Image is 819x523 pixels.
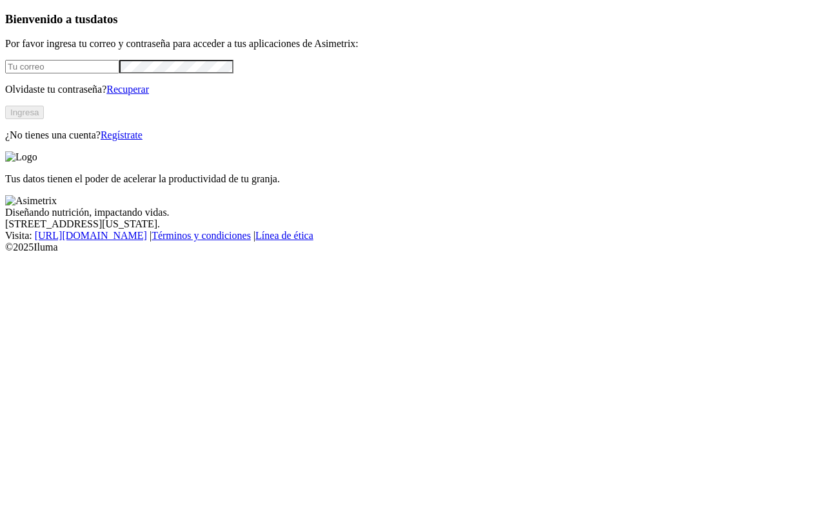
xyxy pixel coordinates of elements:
[35,230,147,241] a: [URL][DOMAIN_NAME]
[5,207,814,218] div: Diseñando nutrición, impactando vidas.
[5,129,814,141] p: ¿No tienes una cuenta?
[5,60,119,73] input: Tu correo
[101,129,143,140] a: Regístrate
[5,38,814,50] p: Por favor ingresa tu correo y contraseña para acceder a tus aplicaciones de Asimetrix:
[5,218,814,230] div: [STREET_ADDRESS][US_STATE].
[5,230,814,242] div: Visita : | |
[5,84,814,95] p: Olvidaste tu contraseña?
[5,173,814,185] p: Tus datos tienen el poder de acelerar la productividad de tu granja.
[5,151,37,163] img: Logo
[5,195,57,207] img: Asimetrix
[152,230,251,241] a: Términos y condiciones
[106,84,149,95] a: Recuperar
[5,12,814,26] h3: Bienvenido a tus
[90,12,118,26] span: datos
[5,242,814,253] div: © 2025 Iluma
[255,230,313,241] a: Línea de ética
[5,106,44,119] button: Ingresa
